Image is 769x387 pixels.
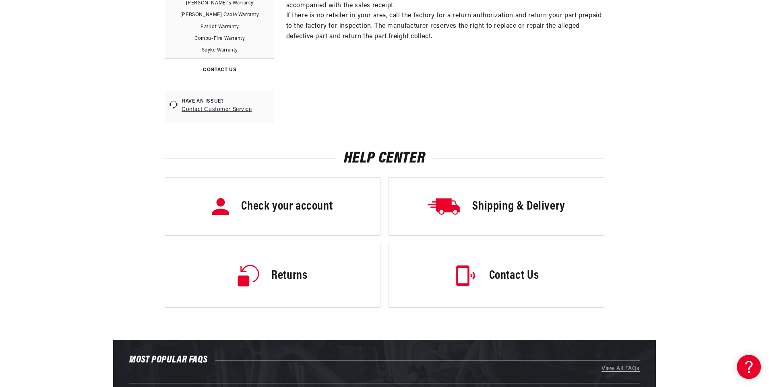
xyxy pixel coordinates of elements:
h3: Returns [271,268,307,284]
h3: Contact Us [489,268,539,284]
a: Contact Us Contact Us [389,244,604,308]
span: Most Popular FAQs [129,355,207,365]
img: Shipping & Delivery [428,198,460,215]
a: Check your account Check your account [165,177,380,236]
a: Spyke Warranty [165,45,274,56]
h3: Contact Us [203,68,236,72]
h3: Check your account [241,198,333,215]
h2: Help Center [165,152,604,165]
img: Check your account [212,198,229,215]
a: Shipping & Delivery Shipping & Delivery [389,177,604,236]
a: Returns Returns [165,244,380,308]
a: Patriot Warranty [165,21,274,33]
img: Returns [238,265,259,287]
a: Compu-Fire Warranty [165,33,274,45]
a: [PERSON_NAME] Cable Warranty [165,9,274,21]
img: Contact Us [454,264,477,287]
a: Contact Customer Service [182,105,270,115]
span: Have an issue? [182,98,270,105]
a: View All FAQs [129,364,640,373]
h3: Shipping & Delivery [472,198,565,215]
a: Contact Us [165,58,274,82]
